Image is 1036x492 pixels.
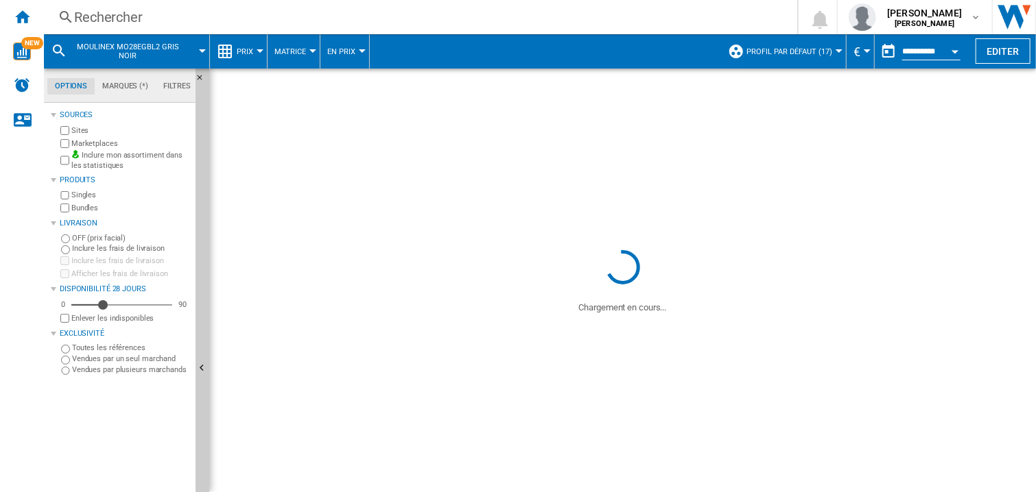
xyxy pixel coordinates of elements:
img: wise-card.svg [13,42,31,60]
img: alerts-logo.svg [14,77,30,93]
span: [PERSON_NAME] [887,6,962,20]
span: NEW [21,37,43,49]
b: [PERSON_NAME] [895,19,954,28]
img: profile.jpg [849,3,876,31]
div: Rechercher [74,8,762,27]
